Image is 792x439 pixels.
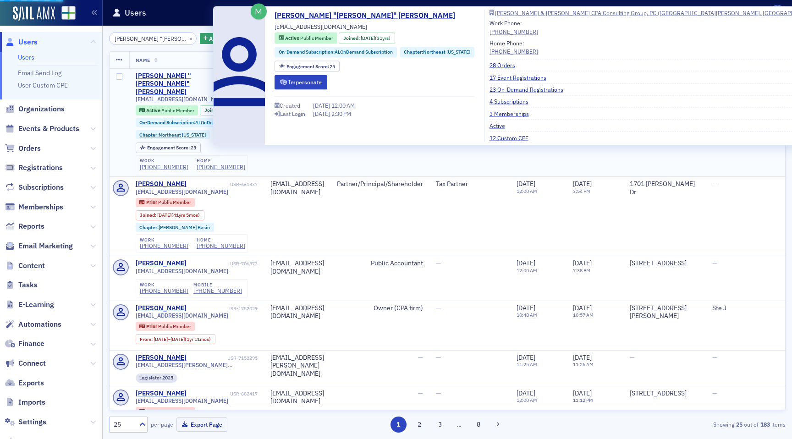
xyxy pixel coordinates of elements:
[337,259,423,268] div: Public Accountant
[158,408,191,415] span: Public Member
[136,390,187,398] div: [PERSON_NAME]
[337,304,423,313] div: Owner (CPA firm)
[18,241,73,251] span: Email Marketing
[270,259,324,275] div: [EMAIL_ADDRESS][DOMAIN_NAME]
[5,241,73,251] a: Email Marketing
[140,287,188,294] a: [PHONE_NUMBER]
[136,397,228,404] span: [EMAIL_ADDRESS][DOMAIN_NAME]
[300,35,333,41] span: Public Member
[418,389,423,397] span: —
[18,104,65,114] span: Organizations
[187,34,195,42] button: ×
[136,259,187,268] a: [PERSON_NAME]
[471,417,487,433] button: 8
[136,143,201,153] div: Engagement Score: 25
[411,417,427,433] button: 2
[136,180,187,188] div: [PERSON_NAME]
[712,389,717,397] span: —
[5,261,45,271] a: Content
[517,304,535,312] span: [DATE]
[275,10,462,21] a: [PERSON_NAME] "[PERSON_NAME]" [PERSON_NAME]
[136,268,228,274] span: [EMAIL_ADDRESS][DOMAIN_NAME]
[270,354,324,378] div: [EMAIL_ADDRESS][PERSON_NAME][DOMAIN_NAME]
[436,389,441,397] span: —
[489,61,522,69] a: 28 Orders
[436,353,441,362] span: —
[517,312,537,318] time: 10:48 AM
[280,103,300,108] div: Created
[147,145,196,150] div: 25
[18,417,46,427] span: Settings
[18,280,38,290] span: Tasks
[573,180,592,188] span: [DATE]
[139,199,191,205] a: Prior Public Member
[361,34,390,42] div: (31yrs)
[418,353,423,362] span: —
[146,408,158,415] span: Prior
[139,132,159,138] span: Chapter :
[136,312,228,319] span: [EMAIL_ADDRESS][DOMAIN_NAME]
[275,60,340,72] div: Engagement Score: 25
[712,180,717,188] span: —
[139,107,194,113] a: Active Public Member
[139,119,195,126] span: On-Demand Subscription :
[339,33,395,44] div: Joined: 1994-09-12 00:00:00
[204,107,222,113] span: Joined :
[13,6,55,21] img: SailAMX
[136,373,178,383] div: Legislator 2025
[489,85,570,93] a: 23 On-Demand Registrations
[279,49,335,55] span: On-Demand Subscription :
[18,143,41,154] span: Orders
[136,118,258,127] div: On-Demand Subscription:
[136,354,187,362] a: [PERSON_NAME]
[136,105,198,115] div: Active: Active: Public Member
[161,107,194,114] span: Public Member
[136,188,228,195] span: [EMAIL_ADDRESS][DOMAIN_NAME]
[18,202,63,212] span: Memberships
[140,282,188,288] div: work
[5,319,61,329] a: Automations
[404,49,470,56] a: Chapter:Northeast [US_STATE]
[157,212,200,218] div: (41yrs 5mos)
[630,180,700,196] div: 1701 [PERSON_NAME] Dr
[140,242,188,249] div: [PHONE_NUMBER]
[280,111,305,116] div: Last Login
[5,124,79,134] a: Events & Products
[139,224,159,230] span: Chapter :
[630,304,700,320] div: [STREET_ADDRESS][PERSON_NAME]
[275,33,337,44] div: Active: Active: Public Member
[270,180,324,196] div: [EMAIL_ADDRESS][DOMAIN_NAME]
[18,300,54,310] span: E-Learning
[270,390,324,406] div: [EMAIL_ADDRESS][DOMAIN_NAME]
[5,37,38,47] a: Users
[517,180,535,188] span: [DATE]
[5,358,46,368] a: Connect
[125,7,146,18] h1: Users
[193,287,242,294] div: [PHONE_NUMBER]
[5,339,44,349] a: Finance
[109,32,197,45] input: Search…
[197,164,245,170] a: [PHONE_NUMBER]
[489,19,538,36] div: Work Phone:
[630,353,635,362] span: —
[136,72,228,96] div: [PERSON_NAME] "[PERSON_NAME]" [PERSON_NAME]
[140,336,154,342] span: From :
[18,319,61,329] span: Automations
[712,304,782,313] div: Ste J
[5,163,63,173] a: Registrations
[337,180,423,188] div: Partner/Principal/Shareholder
[157,212,171,218] span: [DATE]
[18,163,63,173] span: Registrations
[209,34,233,43] span: Add Filter
[136,334,215,344] div: From: 2022-08-12 00:00:00
[489,133,535,142] a: 12 Custom CPE
[517,267,537,274] time: 12:00 AM
[489,47,538,55] a: [PHONE_NUMBER]
[18,339,44,349] span: Finance
[270,304,324,320] div: [EMAIL_ADDRESS][DOMAIN_NAME]
[573,397,593,403] time: 11:12 PM
[390,417,407,433] button: 1
[566,420,786,428] div: Showing out of items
